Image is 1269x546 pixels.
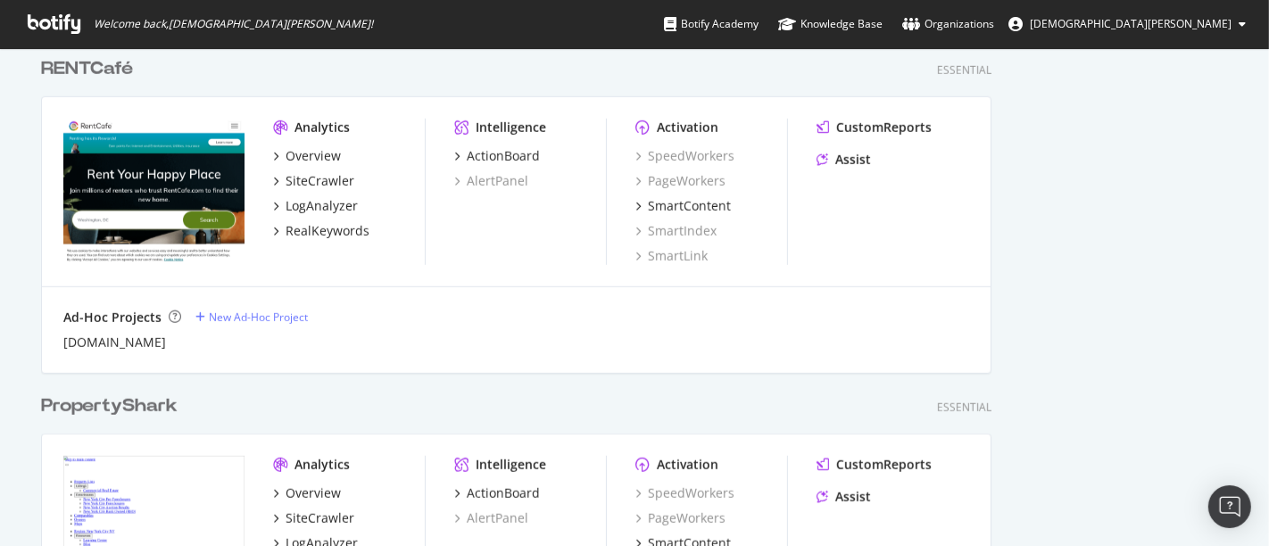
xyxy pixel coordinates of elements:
a: AlertPanel [454,172,528,190]
a: ActionBoard [454,147,540,165]
div: Analytics [294,119,350,136]
img: tab_domain_overview_orange.svg [48,103,62,118]
a: PageWorkers [635,172,726,190]
div: ActionBoard [467,484,540,502]
img: logo_orange.svg [29,29,43,43]
div: Domain Overview [68,105,160,117]
a: AlertPanel [454,509,528,527]
a: SpeedWorkers [635,484,734,502]
div: PropertyShark [41,393,178,419]
div: Assist [835,488,871,506]
div: CustomReports [836,456,932,474]
div: Intelligence [476,456,546,474]
a: PropertyShark [41,393,185,419]
div: Activation [657,119,718,136]
a: Assist [817,488,871,506]
a: LogAnalyzer [273,197,358,215]
div: Activation [657,456,718,474]
div: Organizations [902,15,994,33]
div: Knowledge Base [778,15,883,33]
div: Open Intercom Messenger [1208,485,1251,528]
div: Essential [937,62,991,78]
a: SpeedWorkers [635,147,734,165]
a: SmartContent [635,197,731,215]
div: Keywords by Traffic [197,105,301,117]
div: SmartContent [648,197,731,215]
a: New Ad-Hoc Project [195,310,308,325]
a: PageWorkers [635,509,726,527]
div: CustomReports [836,119,932,136]
a: CustomReports [817,456,932,474]
button: [DEMOGRAPHIC_DATA][PERSON_NAME] [994,10,1260,38]
div: RealKeywords [286,222,369,240]
div: ActionBoard [467,147,540,165]
div: RENTCafé [41,56,133,82]
div: Essential [937,400,991,415]
a: ActionBoard [454,484,540,502]
a: RealKeywords [273,222,369,240]
div: SiteCrawler [286,509,354,527]
a: RENTCafé [41,56,140,82]
a: Overview [273,147,341,165]
a: SmartIndex [635,222,717,240]
div: Analytics [294,456,350,474]
div: Overview [286,147,341,165]
div: Intelligence [476,119,546,136]
div: Botify Academy [664,15,759,33]
a: CustomReports [817,119,932,136]
img: website_grey.svg [29,46,43,61]
div: Domain: [DOMAIN_NAME] [46,46,196,61]
div: Ad-Hoc Projects [63,309,162,327]
a: Overview [273,484,341,502]
a: SmartLink [635,247,708,265]
a: SiteCrawler [273,172,354,190]
img: tab_keywords_by_traffic_grey.svg [178,103,192,118]
div: v 4.0.25 [50,29,87,43]
div: LogAnalyzer [286,197,358,215]
a: SiteCrawler [273,509,354,527]
a: Assist [817,151,871,169]
div: New Ad-Hoc Project [209,310,308,325]
a: [DOMAIN_NAME] [63,334,166,352]
img: rentcafé.com [63,119,245,263]
div: Overview [286,484,341,502]
span: Cristian Vasadi [1030,16,1232,31]
div: SiteCrawler [286,172,354,190]
span: Welcome back, [DEMOGRAPHIC_DATA][PERSON_NAME] ! [94,17,373,31]
div: Assist [835,151,871,169]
